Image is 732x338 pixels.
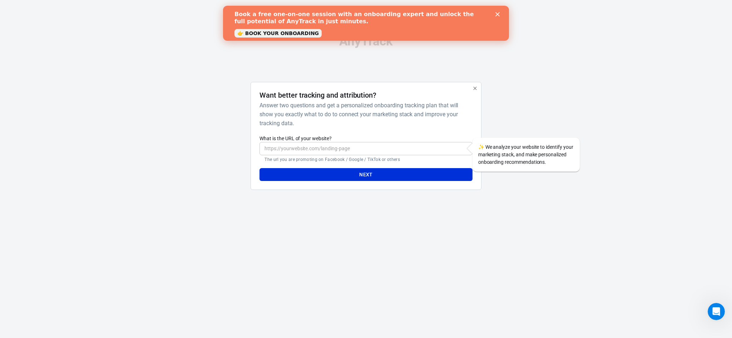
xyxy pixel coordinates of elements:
div: AnyTrack [187,35,545,48]
label: What is the URL of your website? [259,135,472,142]
p: The url you are promoting on Facebook / Google / TikTok or others [264,157,467,162]
h4: Want better tracking and attribution? [259,91,376,99]
button: Next [259,168,472,181]
iframe: Intercom live chat [708,303,725,320]
div: Close [272,6,280,11]
h6: Answer two questions and get a personalized onboarding tracking plan that will show you exactly w... [259,101,469,128]
iframe: Intercom live chat banner [223,6,509,41]
input: https://yourwebsite.com/landing-page [259,142,472,155]
span: sparkles [478,144,484,150]
div: We analyze your website to identify your marketing stack, and make personalized onboarding recomm... [473,138,580,172]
